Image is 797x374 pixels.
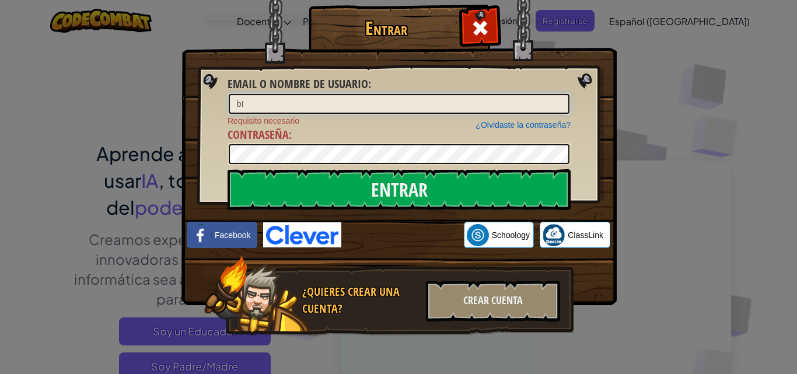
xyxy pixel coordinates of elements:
span: Email o Nombre de usuario [228,76,368,92]
img: facebook_small.png [190,224,212,246]
iframe: Botón de Acceder con Google [341,222,464,248]
span: Schoology [492,229,530,241]
div: ¿Quieres crear una cuenta? [302,284,419,317]
a: ¿Olvidaste la contraseña? [476,120,571,130]
img: schoology.png [467,224,489,246]
span: ClassLink [568,229,603,241]
input: Entrar [228,169,571,210]
span: Requisito necesario [228,115,571,127]
img: classlink-logo-small.png [543,224,565,246]
h1: Entrar [312,18,460,39]
span: Contraseña [228,127,289,142]
span: Facebook [215,229,250,241]
label: : [228,76,371,93]
img: clever-logo-blue.png [263,222,341,247]
label: : [228,127,292,144]
div: Crear Cuenta [426,281,560,321]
